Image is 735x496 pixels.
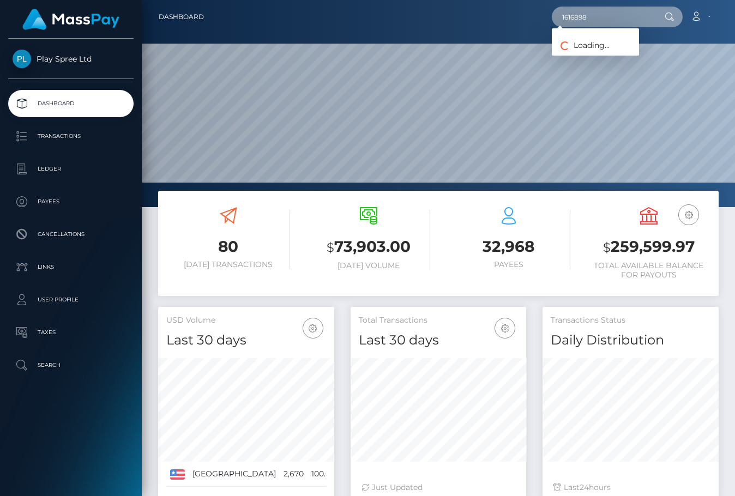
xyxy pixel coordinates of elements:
[551,331,710,350] h4: Daily Distribution
[13,324,129,341] p: Taxes
[8,155,134,183] a: Ledger
[280,462,308,487] td: 2,670
[8,123,134,150] a: Transactions
[13,95,129,112] p: Dashboard
[13,226,129,243] p: Cancellations
[22,9,119,30] img: MassPay Logo
[553,482,708,493] div: Last hours
[306,236,430,258] h3: 73,903.00
[166,331,326,350] h4: Last 30 days
[13,259,129,275] p: Links
[189,462,280,487] td: [GEOGRAPHIC_DATA]
[159,5,204,28] a: Dashboard
[306,261,430,270] h6: [DATE] Volume
[166,236,290,257] h3: 80
[166,315,326,326] h5: USD Volume
[8,221,134,248] a: Cancellations
[447,236,570,257] h3: 32,968
[8,188,134,215] a: Payees
[603,240,611,255] small: $
[13,50,31,68] img: Play Spree Ltd
[8,286,134,313] a: User Profile
[8,253,134,281] a: Links
[362,482,516,493] div: Just Updated
[359,331,519,350] h4: Last 30 days
[13,193,129,210] p: Payees
[13,357,129,373] p: Search
[8,90,134,117] a: Dashboard
[13,161,129,177] p: Ledger
[166,260,290,269] h6: [DATE] Transactions
[587,261,710,280] h6: Total Available Balance for Payouts
[587,236,710,258] h3: 259,599.97
[552,40,610,50] span: Loading...
[359,315,519,326] h5: Total Transactions
[13,292,129,308] p: User Profile
[580,482,589,492] span: 24
[552,7,654,27] input: Search...
[308,462,346,487] td: 100.00%
[327,240,334,255] small: $
[170,469,185,479] img: US.png
[8,54,134,64] span: Play Spree Ltd
[13,128,129,144] p: Transactions
[8,352,134,379] a: Search
[447,260,570,269] h6: Payees
[551,315,710,326] h5: Transactions Status
[8,319,134,346] a: Taxes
